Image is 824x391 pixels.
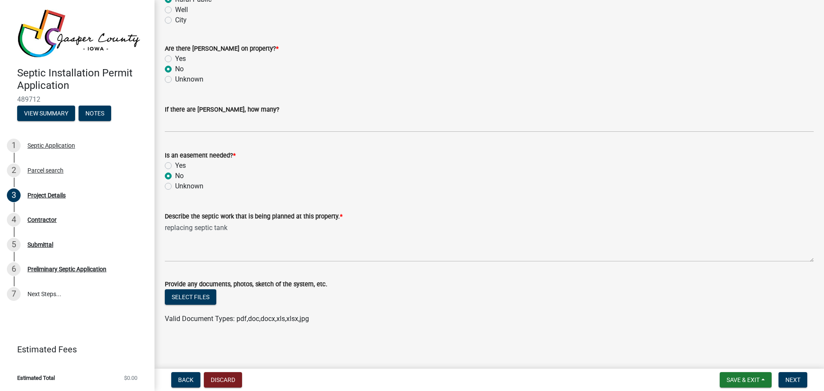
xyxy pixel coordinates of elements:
label: If there are [PERSON_NAME], how many? [165,107,279,113]
button: Save & Exit [720,372,772,388]
div: Preliminary Septic Application [27,266,106,272]
button: Discard [204,372,242,388]
wm-modal-confirm: Notes [79,110,111,117]
button: View Summary [17,106,75,121]
div: 2 [7,164,21,177]
div: Septic Application [27,142,75,149]
wm-modal-confirm: Summary [17,110,75,117]
h4: Septic Installation Permit Application [17,67,148,92]
div: Contractor [27,217,57,223]
label: Well [175,5,188,15]
button: Select files [165,289,216,305]
div: Parcel search [27,167,64,173]
span: Back [178,376,194,383]
img: Jasper County, Iowa [17,9,141,58]
label: Is an easement needed? [165,153,236,159]
span: Valid Document Types: pdf,doc,docx,xls,xlsx,jpg [165,315,309,323]
a: Estimated Fees [7,341,141,358]
span: 489712 [17,95,137,103]
label: City [175,15,187,25]
div: 1 [7,139,21,152]
label: No [175,64,184,74]
label: Are there [PERSON_NAME] on property? [165,46,279,52]
label: Yes [175,161,186,171]
div: Project Details [27,192,66,198]
div: 3 [7,188,21,202]
button: Back [171,372,200,388]
label: Unknown [175,181,203,191]
div: Submittal [27,242,53,248]
label: Unknown [175,74,203,85]
label: Provide any documents, photos, sketch of the system, etc. [165,282,327,288]
button: Next [779,372,807,388]
div: 6 [7,262,21,276]
div: 7 [7,287,21,301]
label: No [175,171,184,181]
div: 5 [7,238,21,252]
span: $0.00 [124,375,137,381]
button: Notes [79,106,111,121]
label: Describe the septic work that is being planned at this property. [165,214,342,220]
span: Next [785,376,800,383]
div: 4 [7,213,21,227]
span: Estimated Total [17,375,55,381]
label: Yes [175,54,186,64]
span: Save & Exit [727,376,760,383]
